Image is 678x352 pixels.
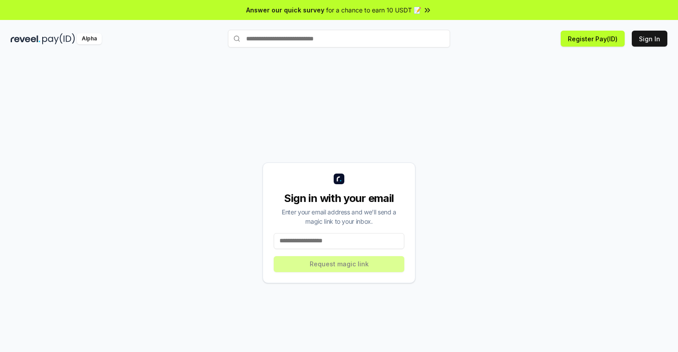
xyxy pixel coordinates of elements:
img: reveel_dark [11,33,40,44]
button: Sign In [632,31,667,47]
img: pay_id [42,33,75,44]
img: logo_small [334,174,344,184]
button: Register Pay(ID) [561,31,625,47]
span: for a chance to earn 10 USDT 📝 [326,5,421,15]
span: Answer our quick survey [246,5,324,15]
div: Sign in with your email [274,191,404,206]
div: Alpha [77,33,102,44]
div: Enter your email address and we’ll send a magic link to your inbox. [274,207,404,226]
